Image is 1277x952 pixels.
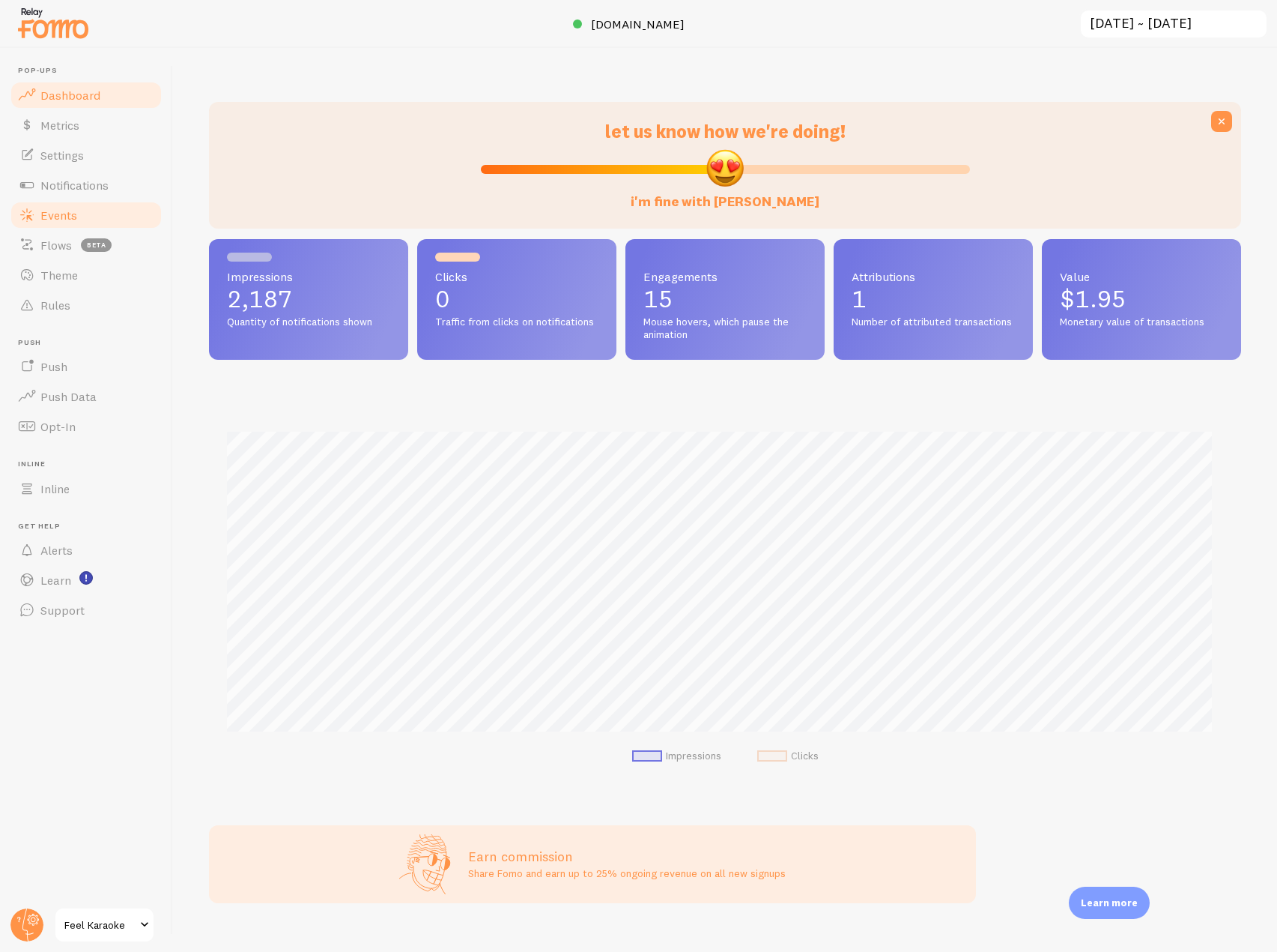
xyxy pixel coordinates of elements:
[18,66,163,76] span: Pop-ups
[227,316,390,329] span: Quantity of notifications shown
[40,419,76,434] span: Opt-In
[1060,284,1126,313] span: $1.95
[79,571,93,585] svg: <p>Watch New Feature Tutorials!</p>
[9,565,163,595] a: Learn
[40,573,71,588] span: Learn
[852,287,1015,311] p: 1
[40,178,109,193] span: Notifications
[40,543,73,558] span: Alerts
[435,287,598,311] p: 0
[40,481,70,496] span: Inline
[40,268,78,283] span: Theme
[16,4,91,42] img: fomo-relay-logo-orange.svg
[852,316,1015,329] span: Number of attributed transactions
[18,460,163,469] span: Inline
[1081,896,1138,910] p: Learn more
[631,178,819,211] label: i'm fine with [PERSON_NAME]
[9,382,163,412] a: Push Data
[605,120,846,142] span: let us know how we're doing!
[9,412,163,442] a: Opt-In
[81,238,112,252] span: beta
[64,916,136,934] span: Feel Karaoke
[1069,887,1150,919] div: Learn more
[9,290,163,320] a: Rules
[643,287,807,311] p: 15
[643,316,807,342] span: Mouse hovers, which pause the animation
[227,271,390,283] span: Impressions
[468,866,786,881] p: Share Fomo and earn up to 25% ongoing revenue on all new signups
[9,80,163,110] a: Dashboard
[1060,316,1223,329] span: Monetary value of transactions
[40,88,100,103] span: Dashboard
[18,522,163,531] span: Get Help
[40,389,97,404] span: Push Data
[40,148,84,163] span: Settings
[9,260,163,290] a: Theme
[40,298,70,313] span: Rules
[9,535,163,565] a: Alerts
[40,208,77,223] span: Events
[1060,271,1223,283] span: Value
[852,271,1015,283] span: Attributions
[643,271,807,283] span: Engagements
[435,316,598,329] span: Traffic from clicks on notifications
[9,110,163,140] a: Metrics
[9,230,163,260] a: Flows beta
[9,200,163,230] a: Events
[435,271,598,283] span: Clicks
[632,750,721,763] li: Impressions
[40,359,67,374] span: Push
[40,603,85,618] span: Support
[40,118,79,133] span: Metrics
[54,907,155,943] a: Feel Karaoke
[9,474,163,504] a: Inline
[227,287,390,311] p: 2,187
[757,750,819,763] li: Clicks
[18,338,163,348] span: Push
[9,595,163,625] a: Support
[9,352,163,382] a: Push
[9,170,163,200] a: Notifications
[468,848,786,865] h3: Earn commission
[9,140,163,170] a: Settings
[40,238,72,253] span: Flows
[705,148,745,188] img: emoji.png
